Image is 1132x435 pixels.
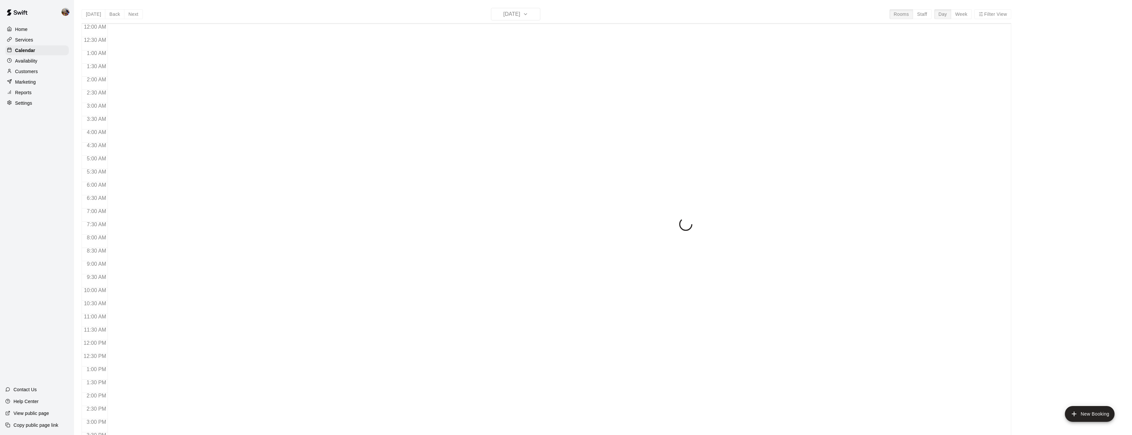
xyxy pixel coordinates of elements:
[15,68,38,75] p: Customers
[5,67,69,76] a: Customers
[13,422,58,428] p: Copy public page link
[15,26,28,33] p: Home
[13,398,39,405] p: Help Center
[82,301,108,306] span: 10:30 AM
[85,367,108,372] span: 1:00 PM
[85,169,108,175] span: 5:30 AM
[60,5,74,18] div: Blaine Johnson
[5,35,69,45] a: Services
[85,143,108,148] span: 4:30 AM
[5,45,69,55] a: Calendar
[82,37,108,43] span: 12:30 AM
[82,314,108,319] span: 11:00 AM
[85,261,108,267] span: 9:00 AM
[85,222,108,227] span: 7:30 AM
[85,182,108,188] span: 6:00 AM
[85,129,108,135] span: 4:00 AM
[5,24,69,34] a: Home
[82,353,108,359] span: 12:30 PM
[85,274,108,280] span: 9:30 AM
[82,24,108,30] span: 12:00 AM
[82,340,108,346] span: 12:00 PM
[85,380,108,385] span: 1:30 PM
[13,410,49,417] p: View public page
[85,195,108,201] span: 6:30 AM
[85,406,108,412] span: 2:30 PM
[15,100,32,106] p: Settings
[85,156,108,161] span: 5:00 AM
[85,64,108,69] span: 1:30 AM
[5,56,69,66] a: Availability
[85,116,108,122] span: 3:30 AM
[15,79,36,85] p: Marketing
[15,58,38,64] p: Availability
[82,327,108,333] span: 11:30 AM
[5,88,69,97] a: Reports
[5,77,69,87] a: Marketing
[13,386,37,393] p: Contact Us
[85,208,108,214] span: 7:00 AM
[5,98,69,108] a: Settings
[15,37,33,43] p: Services
[85,90,108,95] span: 2:30 AM
[15,89,32,96] p: Reports
[62,8,69,16] img: Blaine Johnson
[85,77,108,82] span: 2:00 AM
[85,393,108,398] span: 2:00 PM
[85,419,108,425] span: 3:00 PM
[85,248,108,254] span: 8:30 AM
[85,103,108,109] span: 3:00 AM
[82,287,108,293] span: 10:00 AM
[85,235,108,240] span: 8:00 AM
[15,47,35,54] p: Calendar
[85,50,108,56] span: 1:00 AM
